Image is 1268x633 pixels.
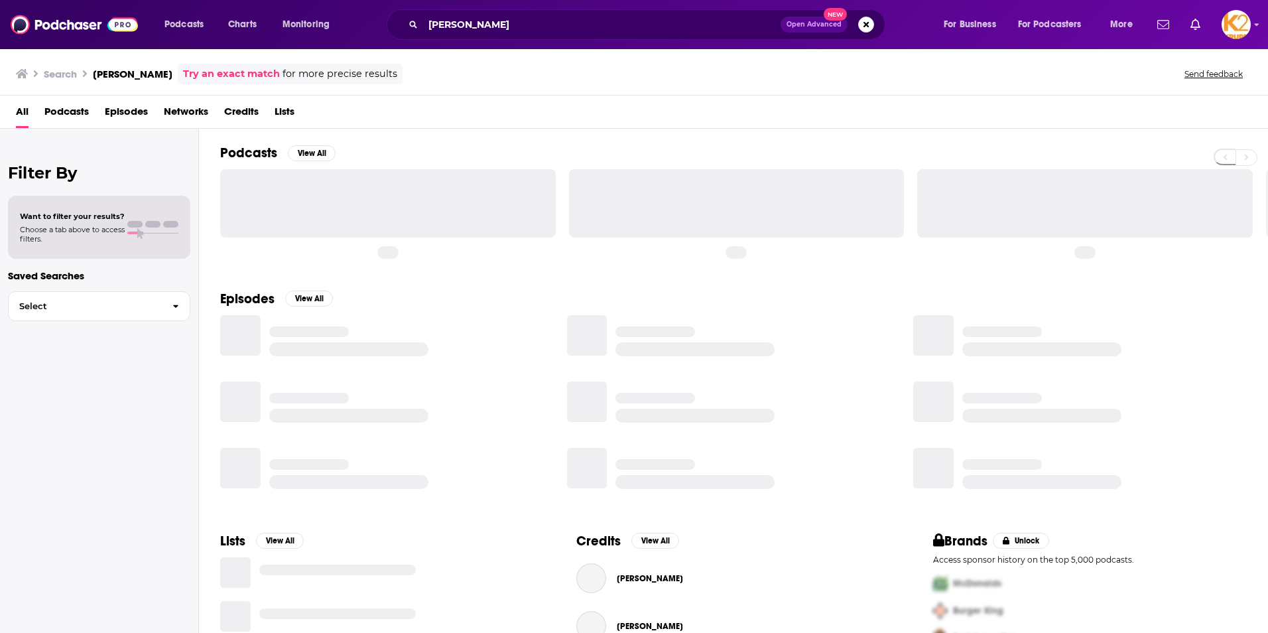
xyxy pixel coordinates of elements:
button: View All [288,145,336,161]
span: McDonalds [953,578,1001,589]
img: Second Pro Logo [928,597,953,624]
a: Charts [220,14,265,35]
h2: Brands [933,533,988,549]
a: Adam Grant [576,563,606,593]
a: Networks [164,101,208,128]
div: Search podcasts, credits, & more... [399,9,898,40]
button: View All [256,533,304,549]
a: All [16,101,29,128]
h2: Episodes [220,291,275,307]
span: Burger King [953,605,1003,616]
a: Adam Grant [617,573,683,584]
p: Access sponsor history on the top 5,000 podcasts. [933,555,1247,565]
button: View All [631,533,679,549]
span: Choose a tab above to access filters. [20,225,125,244]
h2: Credits [576,533,621,549]
button: Select [8,291,190,321]
button: Adam GrantAdam Grant [576,557,890,600]
img: First Pro Logo [928,570,953,597]
span: Logged in as K2Krupp [1222,10,1251,39]
p: Saved Searches [8,269,190,282]
span: For Podcasters [1018,15,1082,34]
span: [PERSON_NAME] [617,573,683,584]
span: Charts [228,15,257,34]
a: ListsView All [220,533,304,549]
h2: Filter By [8,163,190,182]
span: Monitoring [283,15,330,34]
span: for more precise results [283,66,397,82]
a: Try an exact match [183,66,280,82]
img: User Profile [1222,10,1251,39]
button: Send feedback [1180,68,1247,80]
span: New [824,8,848,21]
span: [PERSON_NAME] [617,621,683,632]
span: Podcasts [164,15,204,34]
a: Credits [224,101,259,128]
img: Podchaser - Follow, Share and Rate Podcasts [11,12,138,37]
a: Adam Scorgie [617,621,683,632]
a: PodcastsView All [220,145,336,161]
span: Want to filter your results? [20,212,125,221]
a: CreditsView All [576,533,679,549]
a: Podcasts [44,101,89,128]
h3: Search [44,68,77,80]
button: Open AdvancedNew [781,17,848,33]
span: Select [9,302,162,311]
a: Lists [275,101,294,128]
span: For Business [944,15,996,34]
button: Show profile menu [1222,10,1251,39]
button: open menu [155,14,221,35]
h2: Lists [220,533,245,549]
input: Search podcasts, credits, & more... [423,14,781,35]
a: Episodes [105,101,148,128]
span: Open Advanced [787,21,842,28]
button: open menu [273,14,347,35]
button: open menu [1009,14,1101,35]
a: EpisodesView All [220,291,333,307]
h2: Podcasts [220,145,277,161]
button: Unlock [993,533,1049,549]
button: View All [285,291,333,307]
button: open menu [934,14,1013,35]
span: More [1110,15,1133,34]
h3: [PERSON_NAME] [93,68,172,80]
button: open menu [1101,14,1149,35]
a: Show notifications dropdown [1185,13,1206,36]
a: Show notifications dropdown [1152,13,1174,36]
